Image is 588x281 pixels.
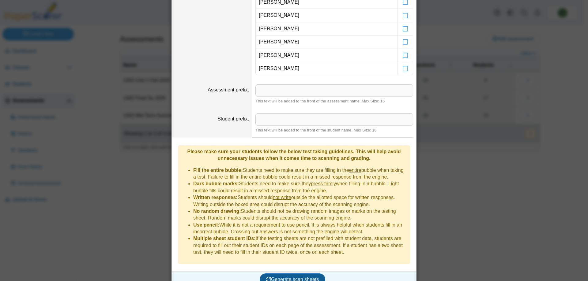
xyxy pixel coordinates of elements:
[193,167,407,181] li: Students need to make sure they are filling in the bubble when taking a test. Failure to fill in ...
[256,9,398,22] td: [PERSON_NAME]
[255,98,413,104] div: This text will be added to the front of the assessment name. Max Size: 16
[273,195,291,200] u: not write
[193,181,239,186] b: Dark bubble marks:
[187,149,401,161] b: Please make sure your students follow the below test taking guidelines. This will help avoid unne...
[256,22,398,35] td: [PERSON_NAME]
[217,116,249,121] label: Student prefix
[193,222,407,235] li: While it is not a requirement to use pencil, it is always helpful when students fill in an incorr...
[193,194,407,208] li: Students should outside the allotted space for written responses. Writing outside the boxed area ...
[256,35,398,49] td: [PERSON_NAME]
[193,235,407,256] li: If the testing sheets are not prefilled with student data, students are required to fill out thei...
[311,181,336,186] u: press firmly
[193,236,256,241] b: Multiple sheet student IDs:
[193,208,407,222] li: Students should not be drawing random images or marks on the testing sheet. Random marks could di...
[208,87,249,92] label: Assessment prefix
[255,128,413,133] div: This text will be added to the front of the student name. Max Size: 16
[193,168,243,173] b: Fill the entire bubble:
[349,168,361,173] u: entire
[193,209,241,214] b: No random drawing:
[193,222,219,227] b: Use pencil:
[193,195,238,200] b: Written responses:
[193,180,407,194] li: Students need to make sure they when filling in a bubble. Light bubble fills could result in a mi...
[256,49,398,62] td: [PERSON_NAME]
[256,62,398,75] td: [PERSON_NAME]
